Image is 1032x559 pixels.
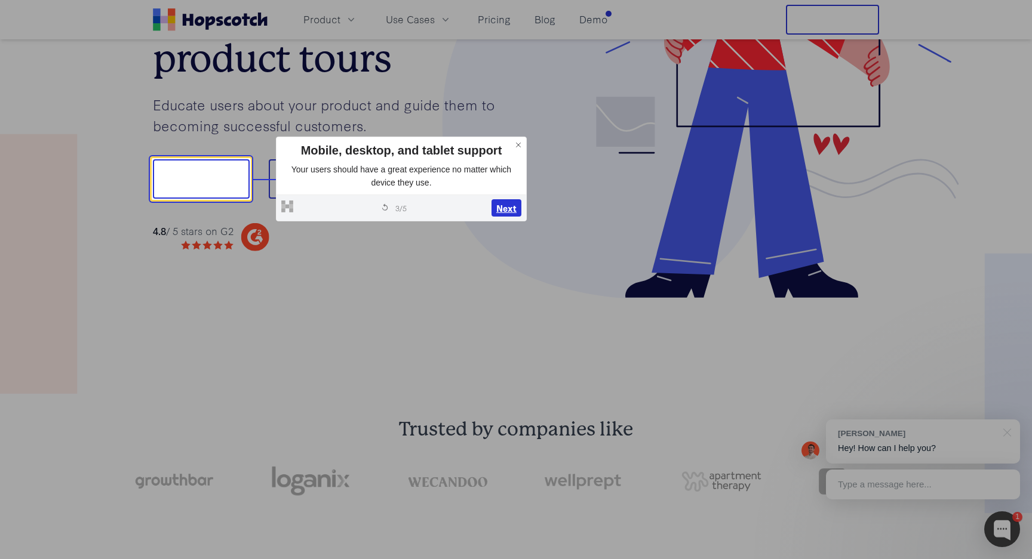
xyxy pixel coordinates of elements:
[681,471,761,492] img: png-apartment-therapy-house-studio-apartment-home
[76,418,956,441] h2: Trusted by companies like
[134,474,213,489] img: growthbar-logo
[838,442,1008,455] p: Hey! How can I help you?
[473,10,515,29] a: Pricing
[1012,512,1022,522] div: 1
[545,470,624,492] img: wellprept logo
[492,199,521,217] button: Next
[269,159,385,199] button: Book a demo
[281,163,521,189] p: Your users should have a great experience no matter which device they use.
[530,10,560,29] a: Blog
[826,470,1020,499] div: Type a message here...
[801,441,819,459] img: Mark Spera
[303,12,340,27] span: Product
[153,224,234,239] div: / 5 stars on G2
[153,224,166,237] strong: 4.8
[575,10,612,29] a: Demo
[408,475,487,487] img: wecandoo-logo
[153,159,250,199] button: Show me!
[786,5,879,35] button: Free Trial
[281,142,521,159] div: Mobile, desktop, and tablet support
[819,468,898,495] img: vism logo
[271,461,350,502] img: loganix-logo
[153,8,268,31] a: Home
[838,428,996,439] div: [PERSON_NAME]
[153,94,516,135] p: Educate users about your product and guide them to becoming successful customers.
[386,12,435,27] span: Use Cases
[379,10,459,29] button: Use Cases
[296,10,364,29] button: Product
[395,202,407,213] span: 3 / 5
